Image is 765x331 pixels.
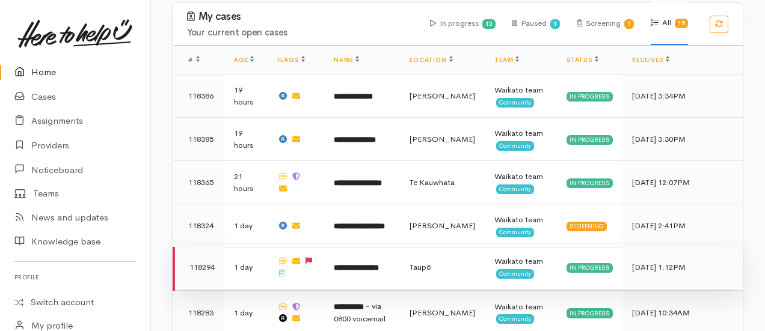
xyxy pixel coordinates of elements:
td: 118385 [174,118,224,161]
h6: Profile [14,269,135,285]
span: Community [496,228,534,237]
td: [DATE] 12:07PM [622,161,743,204]
b: 15 [678,19,685,27]
h4: Your current open cases [187,28,416,38]
div: In progress [430,2,496,45]
span: Community [496,98,534,108]
td: Waikato team [485,246,557,289]
span: [PERSON_NAME] [410,134,475,144]
span: [PERSON_NAME] [410,220,475,231]
span: Community [496,141,534,151]
div: All [651,2,688,45]
div: In progress [567,263,613,273]
span: Te Kauwhata [410,177,455,187]
span: Community [496,184,534,194]
span: [PERSON_NAME] [410,91,475,101]
td: Waikato team [485,74,557,118]
b: 13 [485,20,493,28]
td: Waikato team [485,118,557,161]
a: Name [334,56,359,64]
div: Screening [567,222,607,231]
span: # [188,56,200,64]
td: [DATE] 3:34PM [622,74,743,118]
a: Flags [277,56,305,64]
div: In progress [567,92,613,102]
td: [DATE] 2:41PM [622,204,743,247]
td: 118386 [174,74,224,118]
div: In progress [567,308,613,318]
span: Taupō [410,262,431,272]
td: 21 hours [224,161,268,204]
a: Location [410,56,452,64]
a: Age [234,56,254,64]
h3: My cases [187,11,416,23]
td: [DATE] 3:30PM [622,118,743,161]
a: Status [567,56,598,64]
div: Paused [512,2,560,45]
b: 1 [553,20,557,28]
span: - via 0800 voicemail [334,301,386,324]
td: 118294 [174,246,224,289]
span: [PERSON_NAME] [410,308,475,318]
div: Screening [577,2,634,45]
td: 1 day [224,246,268,289]
td: 19 hours [224,74,268,118]
td: Waikato team [485,204,557,247]
span: Community [496,269,534,279]
a: Team [494,56,519,64]
div: In progress [567,178,613,188]
td: 1 day [224,204,268,247]
td: 118324 [174,204,224,247]
td: 118365 [174,161,224,204]
td: [DATE] 1:12PM [622,246,743,289]
td: 19 hours [224,118,268,161]
a: Received [632,56,669,64]
td: Waikato team [485,161,557,204]
div: In progress [567,135,613,145]
span: Community [496,314,534,324]
b: 1 [627,20,631,28]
